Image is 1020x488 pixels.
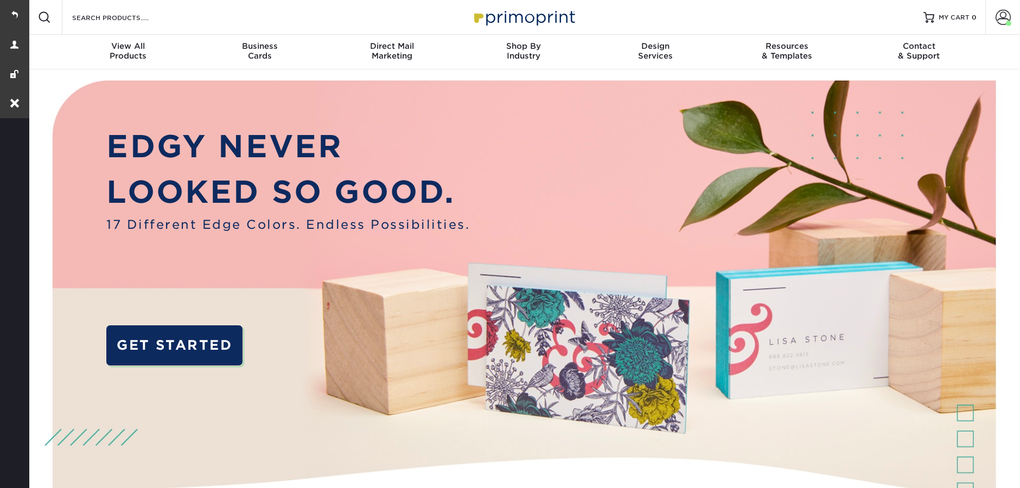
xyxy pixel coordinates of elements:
[589,41,721,61] div: Services
[62,35,194,69] a: View AllProducts
[939,13,970,22] span: MY CART
[972,14,977,21] span: 0
[326,41,458,61] div: Marketing
[62,41,194,51] span: View All
[106,215,470,234] span: 17 Different Edge Colors. Endless Possibilities.
[194,35,326,69] a: BusinessCards
[326,35,458,69] a: Direct MailMarketing
[326,41,458,51] span: Direct Mail
[458,41,590,61] div: Industry
[194,41,326,51] span: Business
[106,124,470,170] p: EDGY NEVER
[589,35,721,69] a: DesignServices
[853,41,985,61] div: & Support
[853,41,985,51] span: Contact
[721,41,853,51] span: Resources
[62,41,194,61] div: Products
[106,325,242,365] a: GET STARTED
[721,41,853,61] div: & Templates
[458,41,590,51] span: Shop By
[589,41,721,51] span: Design
[71,11,177,24] input: SEARCH PRODUCTS.....
[853,35,985,69] a: Contact& Support
[721,35,853,69] a: Resources& Templates
[106,169,470,215] p: LOOKED SO GOOD.
[458,35,590,69] a: Shop ByIndustry
[469,5,578,29] img: Primoprint
[194,41,326,61] div: Cards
